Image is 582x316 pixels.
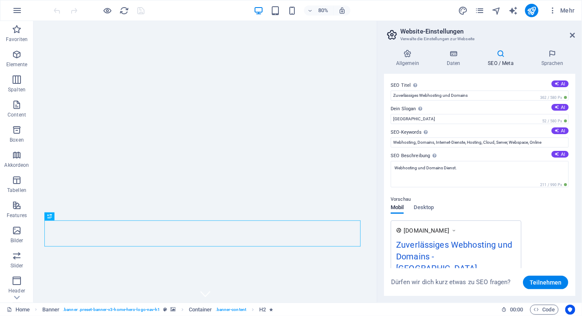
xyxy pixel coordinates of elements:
h4: Daten [435,49,476,67]
p: Akkordeon [4,162,29,168]
button: pages [475,5,485,16]
i: Design (Strg+Alt+Y) [458,6,468,16]
p: Dürfen wir dich kurz etwas zu SEO fragen? [391,278,523,288]
div: Zuverlässiges Webhosting und Domains - [GEOGRAPHIC_DATA] [396,238,516,278]
p: Spalten [8,86,26,93]
span: Code [534,305,555,315]
button: Mehr [545,4,578,17]
h4: Sprachen [529,49,575,67]
label: SEO-Keywords [391,127,569,137]
i: AI Writer [508,6,518,16]
p: Header [8,288,25,294]
i: Element enthält eine Animation [269,307,273,312]
h6: Session-Zeit [501,305,523,315]
p: Bilder [10,237,23,244]
h6: 80% [317,5,330,16]
i: Bei Größenänderung Zoomstufe automatisch an das gewählte Gerät anpassen. [338,7,346,14]
i: Element verfügt über einen Hintergrund [171,307,176,312]
span: Teilnehmen [530,276,561,289]
button: SEO Titel [551,80,569,87]
p: Elemente [6,61,28,68]
p: Tabellen [7,187,26,194]
button: Usercentrics [565,305,575,315]
i: Veröffentlichen [527,6,536,16]
button: SEO-Keywords [551,127,569,134]
nav: breadcrumb [42,305,273,315]
span: . banner-content [216,305,246,315]
div: Vorschau [391,205,434,220]
button: Klicke hier, um den Vorschau-Modus zu verlassen [103,5,113,16]
span: 00 00 [510,305,523,315]
button: reload [119,5,129,16]
p: Slider [10,262,23,269]
span: Klick zum Auswählen. Doppelklick zum Bearbeiten [189,305,212,315]
button: Code [530,305,559,315]
button: publish [525,4,538,17]
span: . banner .preset-banner-v3-home-hero-logo-nav-h1 [63,305,160,315]
h3: Verwalte die Einstellungen zur Webseite [400,35,559,43]
input: Slogan... [391,114,569,124]
button: 80% [304,5,334,16]
p: Content [8,111,26,118]
span: Mobil [391,202,404,214]
span: 52 / 580 Px [541,118,569,124]
button: Teilnehmen [523,276,568,289]
a: Klick, um Auswahl aufzuheben. Doppelklick öffnet Seitenverwaltung [7,305,30,315]
i: Seite neu laden [120,6,129,16]
span: Klick zum Auswählen. Doppelklick zum Bearbeiten [259,305,266,315]
button: SEO Beschreibung [551,151,569,158]
label: SEO Beschreibung [391,151,569,161]
span: 211 / 990 Px [538,182,569,188]
span: Klick zum Auswählen. Doppelklick zum Bearbeiten [42,305,60,315]
h4: SEO / Meta [476,49,529,67]
span: : [516,306,517,313]
span: Desktop [414,202,434,214]
p: Vorschau [391,194,411,205]
label: SEO Titel [391,80,569,91]
p: Features [7,212,27,219]
h4: Allgemein [384,49,435,67]
button: Dein Slogan [551,104,569,111]
button: navigator [492,5,502,16]
i: Seiten (Strg+Alt+S) [475,6,484,16]
i: Dieses Element ist ein anpassbares Preset [164,307,167,312]
span: [DOMAIN_NAME] [404,226,449,235]
button: design [458,5,468,16]
span: 362 / 580 Px [538,95,569,101]
p: Boxen [10,137,24,143]
p: Favoriten [6,36,28,43]
span: Mehr [549,6,575,15]
h2: Website-Einstellungen [400,28,575,35]
i: Navigator [492,6,501,16]
label: Dein Slogan [391,104,569,114]
button: text_generator [508,5,518,16]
